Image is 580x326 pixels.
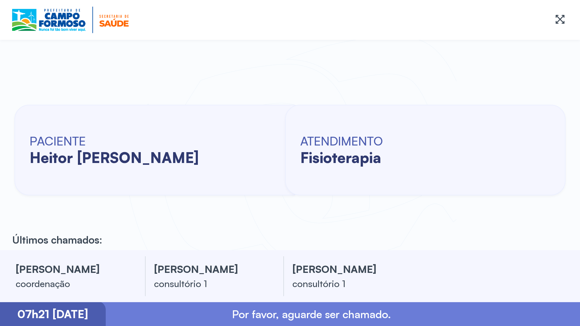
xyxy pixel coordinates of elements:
h2: fisioterapia [300,149,383,167]
h3: [PERSON_NAME] [16,263,130,275]
h2: heitor [PERSON_NAME] [30,149,199,167]
h3: [PERSON_NAME] [292,263,407,275]
h6: PACIENTE [30,133,199,149]
h6: ATENDIMENTO [300,133,383,149]
h3: [PERSON_NAME] [154,263,269,275]
img: Logotipo do estabelecimento [12,7,129,33]
div: consultório 1 [292,277,407,289]
p: Últimos chamados: [12,233,102,246]
div: coordenação [16,277,130,289]
div: consultório 1 [154,277,269,289]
